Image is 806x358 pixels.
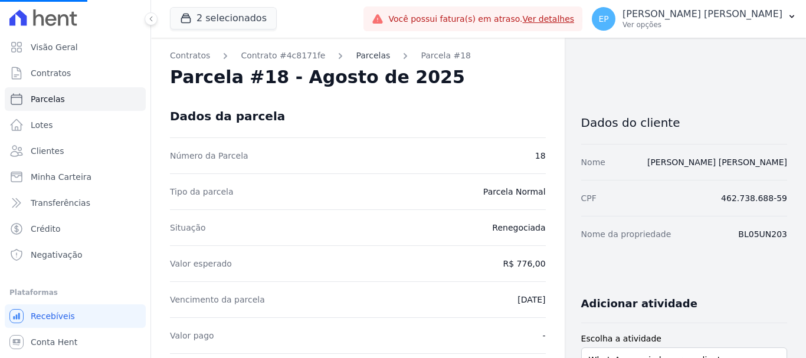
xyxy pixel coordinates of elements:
dt: CPF [581,192,597,204]
dd: [DATE] [517,294,545,306]
a: Recebíveis [5,304,146,328]
a: Minha Carteira [5,165,146,189]
dt: Vencimento da parcela [170,294,265,306]
dt: Valor esperado [170,258,232,270]
a: Contratos [5,61,146,85]
a: [PERSON_NAME] [PERSON_NAME] [647,157,787,167]
dt: Valor pago [170,330,214,341]
dt: Nome [581,156,605,168]
a: Clientes [5,139,146,163]
dd: 462.738.688-59 [721,192,787,204]
a: Ver detalhes [523,14,575,24]
label: Escolha a atividade [581,333,787,345]
dt: Número da Parcela [170,150,248,162]
span: Recebíveis [31,310,75,322]
a: Negativação [5,243,146,267]
span: Minha Carteira [31,171,91,183]
a: Parcela #18 [421,50,471,62]
span: Contratos [31,67,71,79]
span: Crédito [31,223,61,235]
span: Transferências [31,197,90,209]
div: Dados da parcela [170,109,285,123]
div: Plataformas [9,285,141,300]
a: Contratos [170,50,210,62]
span: EP [598,15,608,23]
span: Parcelas [31,93,65,105]
dd: Renegociada [492,222,545,234]
h2: Parcela #18 - Agosto de 2025 [170,67,465,88]
a: Contrato #4c8171fe [241,50,325,62]
a: Parcelas [356,50,390,62]
dd: - [543,330,546,341]
nav: Breadcrumb [170,50,546,62]
p: [PERSON_NAME] [PERSON_NAME] [622,8,782,20]
span: Clientes [31,145,64,157]
dt: Situação [170,222,206,234]
dd: BL05UN203 [738,228,787,240]
p: Ver opções [622,20,782,29]
button: EP [PERSON_NAME] [PERSON_NAME] Ver opções [582,2,806,35]
dt: Nome da propriedade [581,228,671,240]
dd: Parcela Normal [483,186,546,198]
a: Crédito [5,217,146,241]
span: Conta Hent [31,336,77,348]
a: Visão Geral [5,35,146,59]
button: 2 selecionados [170,7,277,29]
a: Parcelas [5,87,146,111]
dt: Tipo da parcela [170,186,234,198]
a: Lotes [5,113,146,137]
span: Lotes [31,119,53,131]
h3: Adicionar atividade [581,297,697,311]
dd: R$ 776,00 [503,258,546,270]
h3: Dados do cliente [581,116,787,130]
span: Visão Geral [31,41,78,53]
a: Transferências [5,191,146,215]
span: Você possui fatura(s) em atraso. [388,13,574,25]
a: Conta Hent [5,330,146,354]
dd: 18 [535,150,546,162]
span: Negativação [31,249,83,261]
